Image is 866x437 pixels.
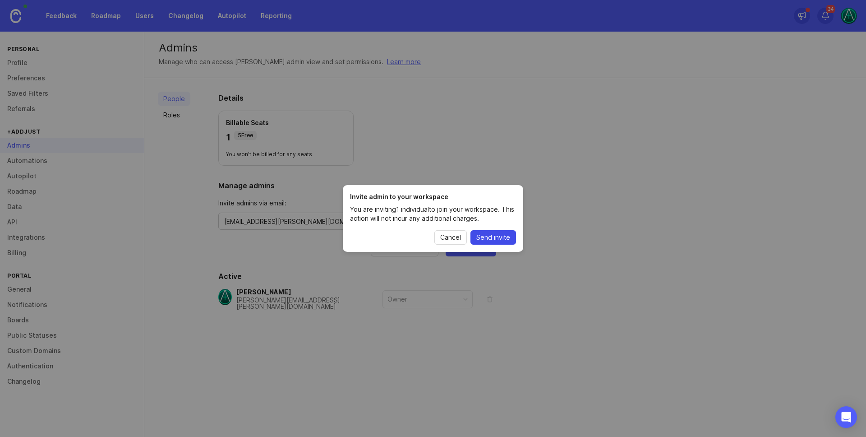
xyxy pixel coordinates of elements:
h1: Invite admin to your workspace [350,192,516,201]
button: Send invite [470,230,516,245]
span: Send invite [476,233,510,242]
p: You are inviting 1 individual to join your workspace. This action will not incur any additional c... [350,205,516,223]
span: Cancel [440,233,461,242]
div: Open Intercom Messenger [835,406,857,428]
button: Cancel [434,230,467,245]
